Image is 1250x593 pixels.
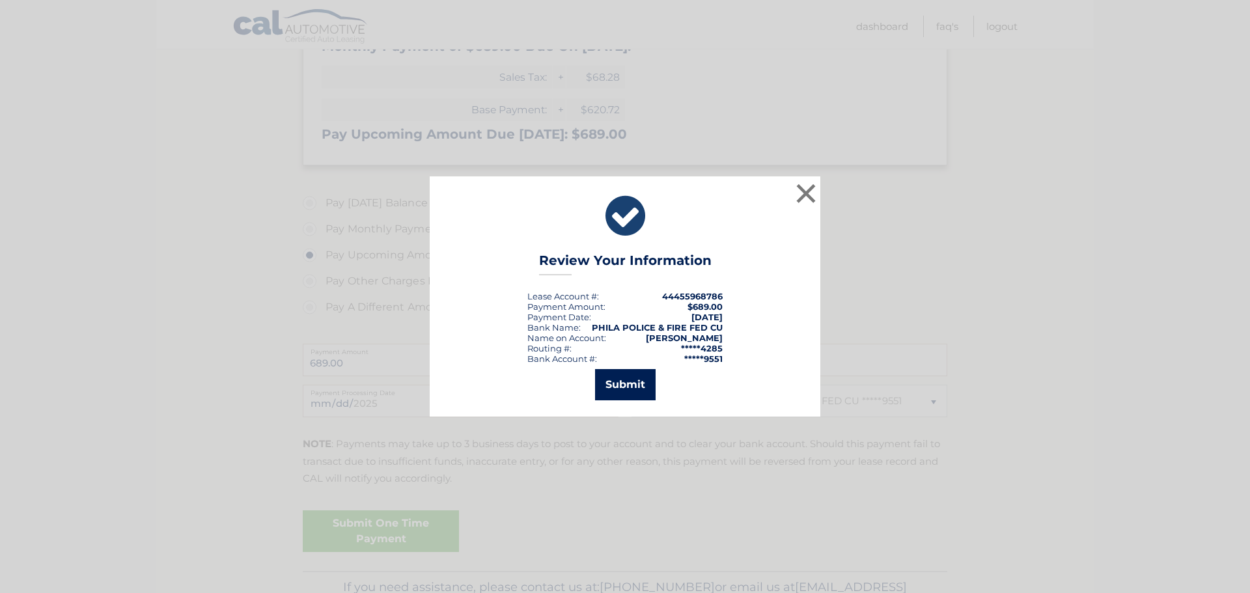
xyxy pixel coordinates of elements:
[687,301,723,312] span: $689.00
[793,180,819,206] button: ×
[527,301,605,312] div: Payment Amount:
[527,312,589,322] span: Payment Date
[527,322,581,333] div: Bank Name:
[646,333,723,343] strong: [PERSON_NAME]
[539,253,712,275] h3: Review Your Information
[662,291,723,301] strong: 44455968786
[527,353,597,364] div: Bank Account #:
[527,291,599,301] div: Lease Account #:
[592,322,723,333] strong: PHILA POLICE & FIRE FED CU
[527,343,572,353] div: Routing #:
[527,333,606,343] div: Name on Account:
[595,369,656,400] button: Submit
[691,312,723,322] span: [DATE]
[527,312,591,322] div: :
